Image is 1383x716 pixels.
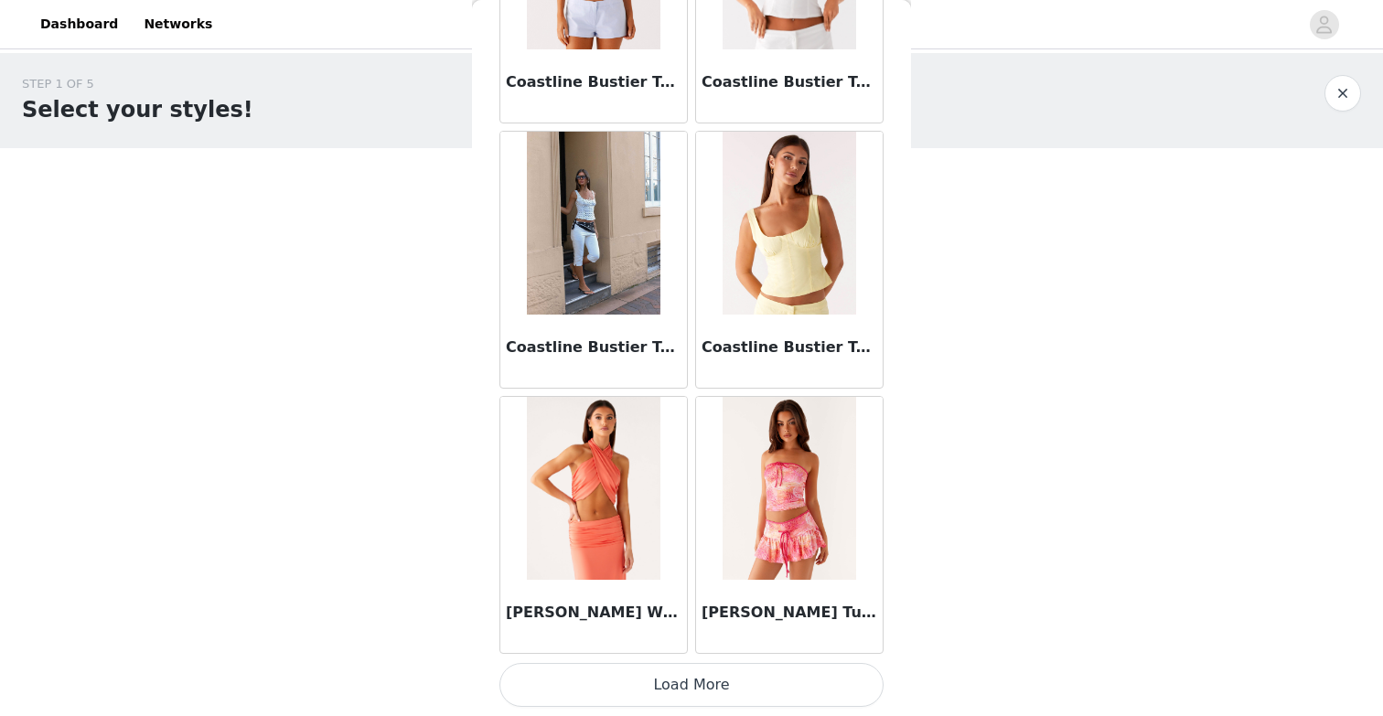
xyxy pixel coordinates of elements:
[1315,10,1333,39] div: avatar
[527,132,659,315] img: Coastline Bustier Top - White Polka Dot
[22,75,253,93] div: STEP 1 OF 5
[702,71,877,93] h3: Coastline Bustier Top - White
[499,663,884,707] button: Load More
[527,397,659,580] img: Coletta Wrap Top - Coral
[29,4,129,45] a: Dashboard
[506,337,681,358] h3: Coastline Bustier Top - White Polka Dot
[702,602,877,624] h3: [PERSON_NAME] Tube Top - Flamingo Fling
[506,602,681,624] h3: [PERSON_NAME] Wrap Top - Coral
[22,93,253,126] h1: Select your styles!
[723,132,855,315] img: Coastline Bustier Top - Yellow
[506,71,681,93] h3: Coastline Bustier Top - Blue
[702,337,877,358] h3: Coastline Bustier Top - Yellow
[723,397,855,580] img: Corbin Tube Top - Flamingo Fling
[133,4,223,45] a: Networks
